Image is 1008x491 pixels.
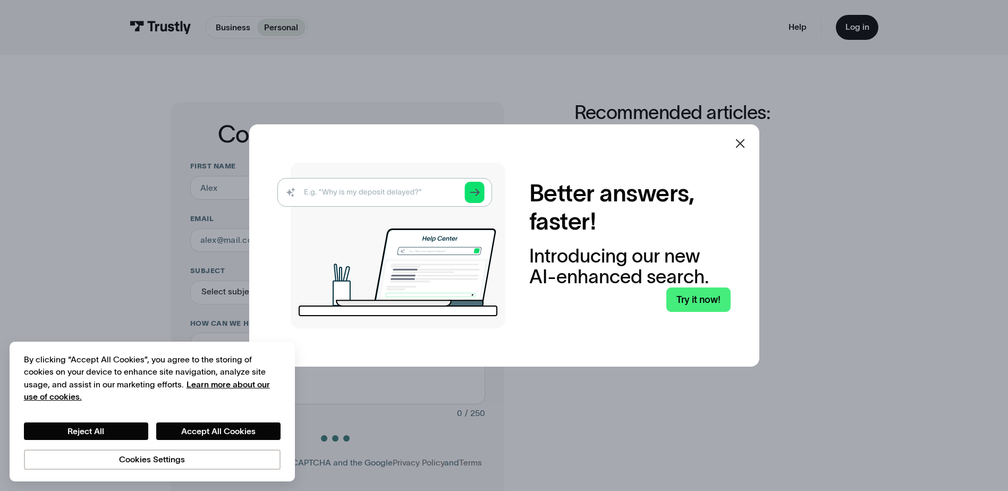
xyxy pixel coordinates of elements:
div: Privacy [24,353,281,470]
button: Reject All [24,422,148,441]
h2: Better answers, faster! [529,179,731,236]
div: Introducing our new AI-enhanced search. [529,245,731,287]
button: Cookies Settings [24,450,281,470]
div: Cookie banner [10,342,295,482]
a: Try it now! [666,287,731,312]
div: By clicking “Accept All Cookies”, you agree to the storing of cookies on your device to enhance s... [24,353,281,403]
button: Accept All Cookies [156,422,281,441]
